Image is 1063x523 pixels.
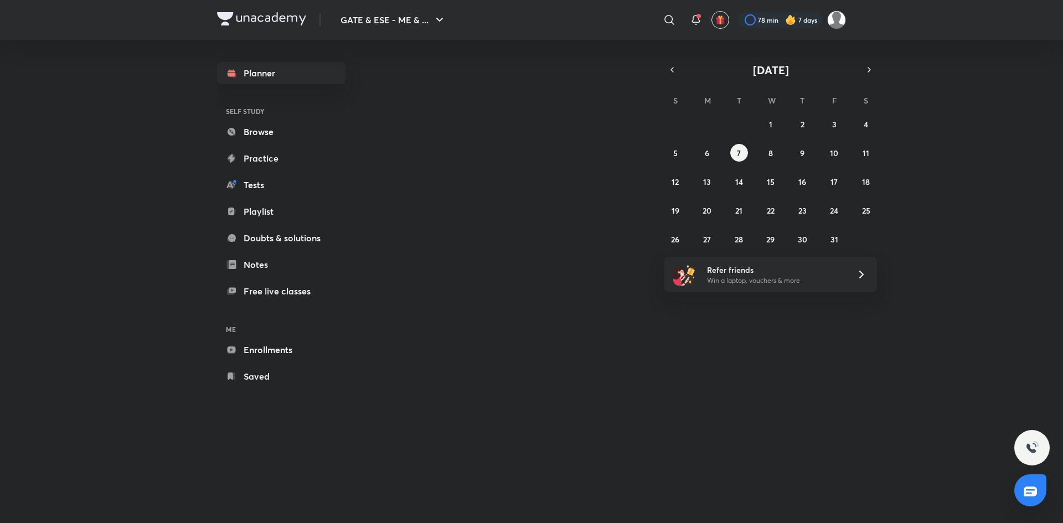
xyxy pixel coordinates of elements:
a: Company Logo [217,12,306,28]
abbr: October 6, 2025 [705,148,709,158]
button: October 9, 2025 [793,144,811,162]
abbr: October 30, 2025 [798,234,807,245]
abbr: October 27, 2025 [703,234,711,245]
a: Browse [217,121,345,143]
button: October 1, 2025 [762,115,780,133]
button: October 4, 2025 [857,115,875,133]
h6: Refer friends [707,264,843,276]
button: October 27, 2025 [698,230,716,248]
button: October 5, 2025 [667,144,684,162]
abbr: October 19, 2025 [672,205,679,216]
button: October 30, 2025 [793,230,811,248]
button: October 24, 2025 [825,201,843,219]
button: October 8, 2025 [762,144,780,162]
a: Practice [217,147,345,169]
button: GATE & ESE - ME & ... [334,9,453,31]
abbr: Thursday [800,95,804,106]
button: October 15, 2025 [762,173,780,190]
img: referral [673,263,695,286]
abbr: October 2, 2025 [801,119,804,130]
abbr: October 20, 2025 [703,205,711,216]
button: October 3, 2025 [825,115,843,133]
abbr: October 10, 2025 [830,148,838,158]
button: October 6, 2025 [698,144,716,162]
abbr: October 7, 2025 [737,148,741,158]
abbr: October 9, 2025 [800,148,804,158]
abbr: October 1, 2025 [769,119,772,130]
a: Free live classes [217,280,345,302]
button: October 21, 2025 [730,201,748,219]
button: [DATE] [680,62,861,77]
button: October 18, 2025 [857,173,875,190]
img: ttu [1025,441,1039,454]
span: [DATE] [753,63,789,77]
h6: SELF STUDY [217,102,345,121]
abbr: October 24, 2025 [830,205,838,216]
img: Prakhar Mishra [827,11,846,29]
abbr: October 11, 2025 [863,148,869,158]
h6: ME [217,320,345,339]
a: Saved [217,365,345,387]
abbr: Sunday [673,95,678,106]
button: avatar [711,11,729,29]
abbr: October 23, 2025 [798,205,807,216]
abbr: October 15, 2025 [767,177,775,187]
button: October 26, 2025 [667,230,684,248]
abbr: Wednesday [768,95,776,106]
a: Playlist [217,200,345,222]
img: Company Logo [217,12,306,25]
button: October 14, 2025 [730,173,748,190]
a: Enrollments [217,339,345,361]
button: October 31, 2025 [825,230,843,248]
button: October 7, 2025 [730,144,748,162]
abbr: October 16, 2025 [798,177,806,187]
abbr: October 18, 2025 [862,177,870,187]
abbr: October 4, 2025 [864,119,868,130]
button: October 2, 2025 [793,115,811,133]
abbr: October 5, 2025 [673,148,678,158]
img: avatar [715,15,725,25]
abbr: Saturday [864,95,868,106]
abbr: Tuesday [737,95,741,106]
abbr: October 17, 2025 [830,177,838,187]
button: October 11, 2025 [857,144,875,162]
abbr: October 8, 2025 [768,148,773,158]
button: October 13, 2025 [698,173,716,190]
a: Planner [217,62,345,84]
button: October 12, 2025 [667,173,684,190]
button: October 19, 2025 [667,201,684,219]
abbr: October 3, 2025 [832,119,837,130]
button: October 20, 2025 [698,201,716,219]
abbr: October 26, 2025 [671,234,679,245]
a: Doubts & solutions [217,227,345,249]
abbr: October 13, 2025 [703,177,711,187]
abbr: October 21, 2025 [735,205,742,216]
abbr: October 29, 2025 [766,234,775,245]
abbr: October 12, 2025 [672,177,679,187]
abbr: October 25, 2025 [862,205,870,216]
button: October 17, 2025 [825,173,843,190]
abbr: Friday [832,95,837,106]
abbr: October 14, 2025 [735,177,743,187]
button: October 29, 2025 [762,230,780,248]
button: October 22, 2025 [762,201,780,219]
a: Notes [217,253,345,276]
abbr: Monday [704,95,711,106]
img: streak [785,14,796,25]
button: October 25, 2025 [857,201,875,219]
a: Tests [217,174,345,196]
abbr: October 28, 2025 [735,234,743,245]
abbr: October 31, 2025 [830,234,838,245]
button: October 16, 2025 [793,173,811,190]
button: October 23, 2025 [793,201,811,219]
button: October 10, 2025 [825,144,843,162]
abbr: October 22, 2025 [767,205,775,216]
p: Win a laptop, vouchers & more [707,276,843,286]
button: October 28, 2025 [730,230,748,248]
